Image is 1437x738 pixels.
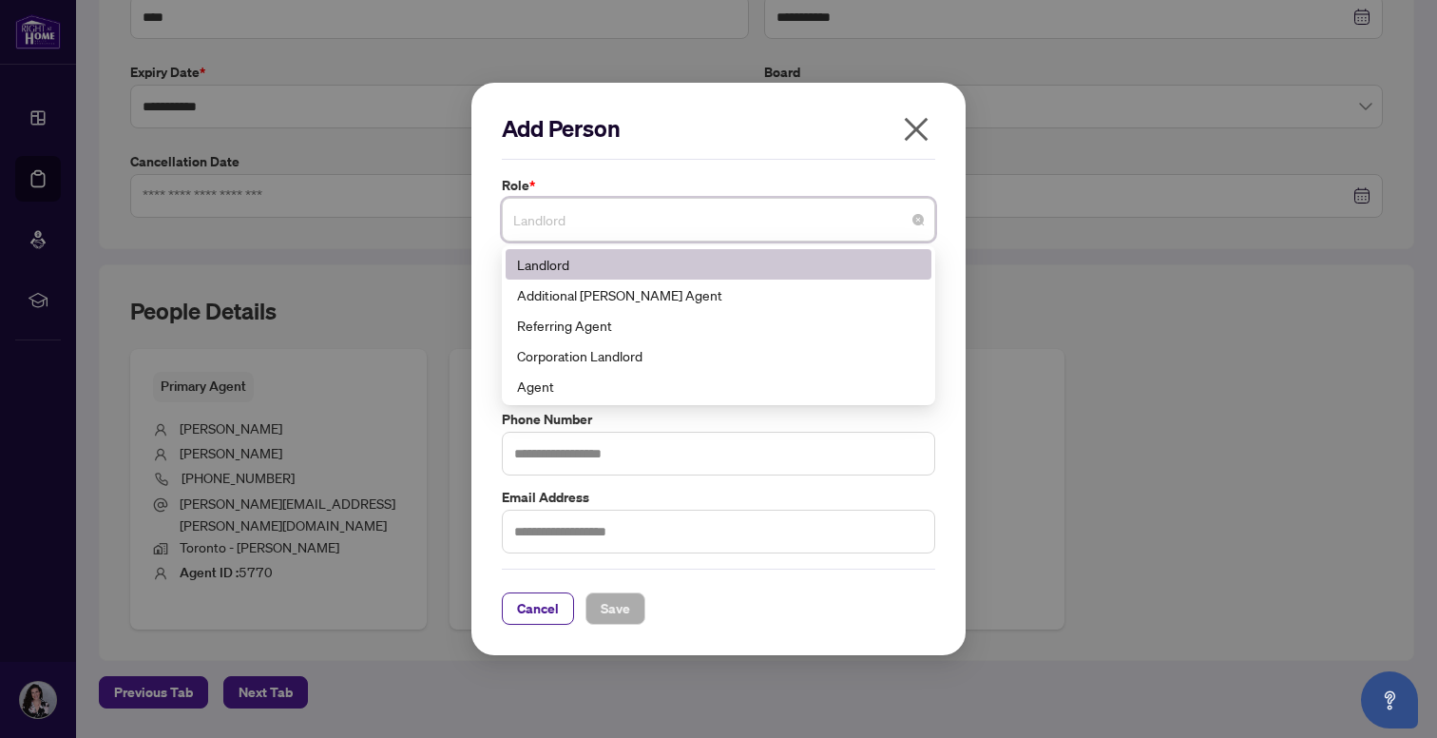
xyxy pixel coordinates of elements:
[502,487,935,508] label: Email Address
[517,345,920,366] div: Corporation Landlord
[502,113,935,144] h2: Add Person
[506,280,931,310] div: Additional RAHR Agent
[506,371,931,401] div: Agent
[517,376,920,397] div: Agent
[502,592,574,625] button: Cancel
[1361,671,1418,728] button: Open asap
[517,284,920,305] div: Additional [PERSON_NAME] Agent
[517,315,920,336] div: Referring Agent
[901,114,931,145] span: close
[502,175,935,196] label: Role
[517,593,559,624] span: Cancel
[506,310,931,340] div: Referring Agent
[585,592,645,625] button: Save
[517,254,920,275] div: Landlord
[502,409,935,430] label: Phone Number
[513,202,924,238] span: Landlord
[912,214,924,225] span: close-circle
[506,249,931,280] div: Landlord
[506,340,931,371] div: Corporation Landlord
